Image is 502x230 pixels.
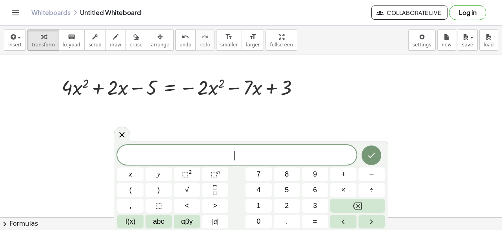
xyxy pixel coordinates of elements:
[174,167,200,181] button: Squared
[256,169,260,180] span: 7
[408,29,436,51] button: settings
[358,167,385,181] button: Minus
[256,185,260,195] span: 4
[330,199,385,213] button: Backspace
[437,29,456,51] button: new
[330,215,356,228] button: Left arrow
[63,42,80,48] span: keypad
[285,169,289,180] span: 8
[246,42,260,48] span: larger
[117,183,144,197] button: (
[180,42,191,48] span: undo
[189,169,192,175] sup: 2
[225,32,233,42] i: format_size
[246,167,272,181] button: 7
[84,29,106,51] button: scrub
[202,167,228,181] button: Superscript
[302,215,328,228] button: Equals
[175,29,196,51] button: undoundo
[174,199,200,213] button: Less than
[146,199,172,213] button: Placeholder
[32,42,55,48] span: transform
[185,201,189,211] span: <
[242,29,264,51] button: format_sizelarger
[110,42,122,48] span: draw
[212,216,218,227] span: a
[151,42,169,48] span: arrange
[117,215,144,228] button: Functions
[458,29,478,51] button: save
[413,42,431,48] span: settings
[313,169,317,180] span: 9
[147,29,174,51] button: arrange
[246,215,272,228] button: 0
[358,183,385,197] button: Divide
[155,201,162,211] span: ⬚
[89,42,102,48] span: scrub
[185,185,189,195] span: √
[330,167,356,181] button: Plus
[105,29,126,51] button: draw
[479,29,498,51] button: load
[212,217,214,225] span: |
[313,216,317,227] span: =
[341,185,346,195] span: ×
[217,217,218,225] span: |
[117,167,144,181] button: x
[182,170,189,178] span: ⬚
[129,42,142,48] span: erase
[442,42,451,48] span: new
[181,216,193,227] span: αβγ
[146,215,172,228] button: Alphabet
[274,199,300,213] button: 2
[9,6,22,19] button: Toggle navigation
[341,169,346,180] span: +
[286,216,288,227] span: .
[129,169,132,180] span: x
[216,29,242,51] button: format_sizesmaller
[302,167,328,181] button: 9
[211,170,217,178] span: ⬚
[202,183,228,197] button: Fraction
[202,215,228,228] button: Absolute value
[249,32,256,42] i: format_size
[358,215,385,228] button: Right arrow
[330,183,356,197] button: Times
[129,185,132,195] span: (
[246,199,272,213] button: 1
[117,199,144,213] button: ,
[182,32,189,42] i: undo
[234,151,239,160] span: ​
[195,29,215,51] button: redoredo
[202,199,228,213] button: Greater than
[285,185,289,195] span: 5
[220,42,238,48] span: smaller
[285,201,289,211] span: 2
[201,32,209,42] i: redo
[270,42,293,48] span: fullscreen
[462,42,473,48] span: save
[174,215,200,228] button: Greek alphabet
[174,183,200,197] button: Square root
[313,201,317,211] span: 3
[158,185,160,195] span: )
[378,9,441,16] span: Collaborate Live
[484,42,494,48] span: load
[146,167,172,181] button: y
[256,216,260,227] span: 0
[27,29,59,51] button: transform
[274,215,300,228] button: .
[129,201,131,211] span: ,
[370,185,374,195] span: ÷
[213,201,217,211] span: >
[59,29,85,51] button: keyboardkeypad
[153,216,164,227] span: abc
[4,29,26,51] button: insert
[362,145,381,165] button: Done
[125,216,136,227] span: f(x)
[157,169,160,180] span: y
[449,5,486,20] button: Log in
[274,167,300,181] button: 8
[68,32,75,42] i: keyboard
[369,169,373,180] span: –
